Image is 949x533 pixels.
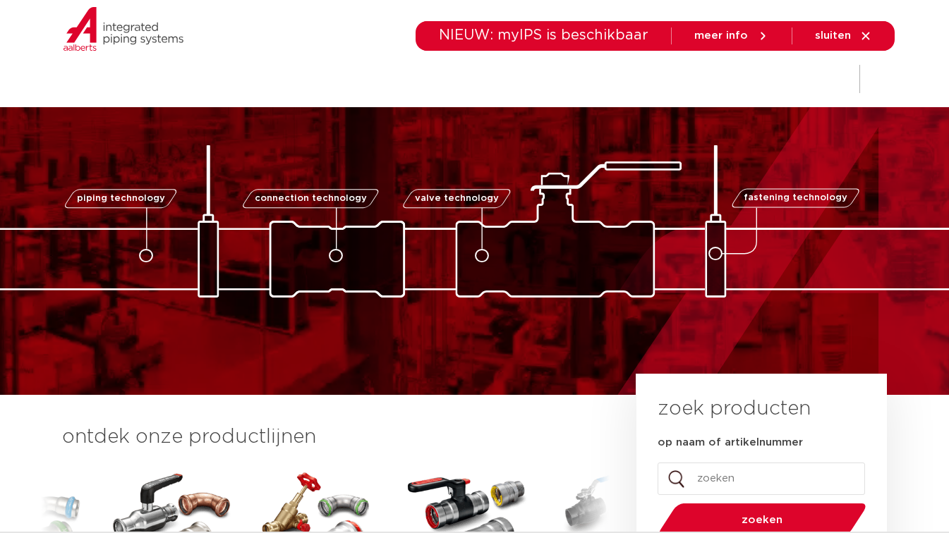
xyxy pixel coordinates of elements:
a: meer info [694,30,769,42]
a: producten [284,52,341,106]
a: downloads [545,52,605,106]
span: fastening technology [744,194,847,203]
a: toepassingen [442,52,516,106]
h3: ontdek onze productlijnen [62,423,588,451]
label: op naam of artikelnummer [658,436,803,450]
input: zoeken [658,462,865,495]
a: markten [369,52,414,106]
span: connection technology [254,194,366,203]
a: services [633,52,678,106]
nav: Menu [284,52,755,106]
span: valve technology [415,194,499,203]
span: piping technology [77,194,165,203]
a: over ons [706,52,755,106]
h3: zoek producten [658,395,811,423]
span: sluiten [815,30,851,41]
a: sluiten [815,30,872,42]
span: zoeken [695,515,830,525]
span: NIEUW: myIPS is beschikbaar [439,28,648,42]
span: meer info [694,30,748,41]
